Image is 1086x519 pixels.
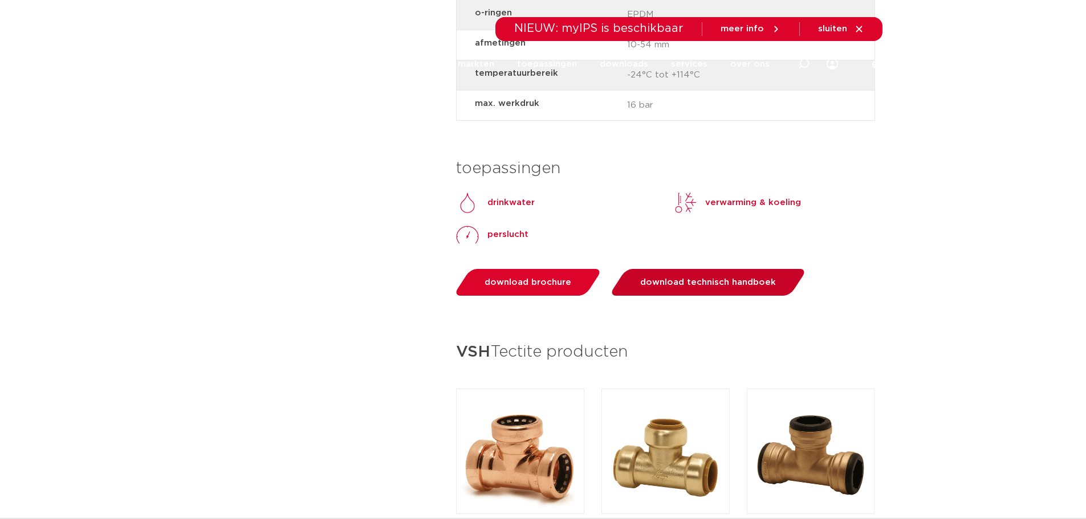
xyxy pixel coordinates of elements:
a: markten [458,42,494,86]
div: my IPS [827,51,838,76]
span: NIEUW: myIPS is beschikbaar [514,23,684,34]
a: Drinkwaterdrinkwater [456,191,535,214]
span: sluiten [818,24,847,33]
a: over ons [730,42,770,86]
h3: toepassingen [456,157,875,180]
a: sluiten [818,24,864,34]
nav: Menu [389,42,770,86]
a: downloads [600,42,648,86]
p: drinkwater [487,196,535,210]
span: download brochure [485,278,571,287]
strong: VSH [456,344,490,360]
a: verwarming & koeling [674,191,801,214]
strong: max. werkdruk [475,96,618,111]
a: perslucht [456,223,528,246]
p: perslucht [487,228,528,242]
img: Drinkwater [456,191,479,214]
a: meer info [721,24,781,34]
div: 16 bar [457,91,875,120]
h3: Tectite producten [456,339,875,366]
a: download technisch handboek [609,269,808,296]
a: producten [389,42,435,86]
a: toepassingen [517,42,577,86]
p: verwarming & koeling [705,196,801,210]
span: download technisch handboek [640,278,776,287]
span: meer info [721,24,764,33]
a: services [671,42,707,86]
a: download brochure [453,269,603,296]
